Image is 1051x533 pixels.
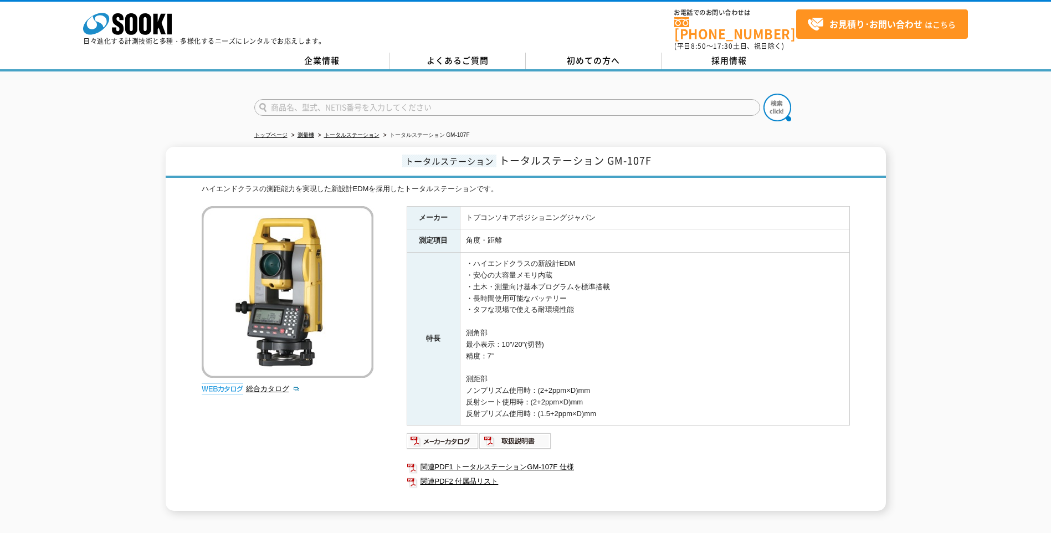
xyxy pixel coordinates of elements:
[662,53,797,69] a: 採用情報
[460,253,849,426] td: ・ハイエンドクラスの新設計EDM ・安心の大容量メモリ内蔵 ・土木・測量向け基本プログラムを標準搭載 ・長時間使用可能なバッテリー ・タフな現場で使える耐環境性能 測角部 最小表示：10"/20...
[254,53,390,69] a: 企業情報
[567,54,620,66] span: 初めての方へ
[254,132,288,138] a: トップページ
[479,440,552,448] a: 取扱説明書
[407,440,479,448] a: メーカーカタログ
[83,38,326,44] p: 日々進化する計測技術と多種・多様化するニーズにレンタルでお応えします。
[460,206,849,229] td: トプコンソキアポジショニングジャパン
[402,155,496,167] span: トータルステーション
[499,153,652,168] span: トータルステーション GM-107F
[254,99,760,116] input: 商品名、型式、NETIS番号を入力してください
[479,432,552,450] img: 取扱説明書
[324,132,380,138] a: トータルステーション
[246,385,300,393] a: 総合カタログ
[763,94,791,121] img: btn_search.png
[674,17,796,40] a: [PHONE_NUMBER]
[460,229,849,253] td: 角度・距離
[807,16,956,33] span: はこちら
[796,9,968,39] a: お見積り･お問い合わせはこちら
[407,206,460,229] th: メーカー
[407,460,850,474] a: 関連PDF1 トータルステーションGM-107F 仕様
[390,53,526,69] a: よくあるご質問
[381,130,470,141] li: トータルステーション GM-107F
[407,474,850,489] a: 関連PDF2 付属品リスト
[202,383,243,394] img: webカタログ
[298,132,314,138] a: 測量機
[674,9,796,16] span: お電話でのお問い合わせは
[713,41,733,51] span: 17:30
[202,183,850,195] div: ハイエンドクラスの測距能力を実現した新設計EDMを採用したトータルステーションです。
[526,53,662,69] a: 初めての方へ
[202,206,373,378] img: トータルステーション GM-107F
[407,432,479,450] img: メーカーカタログ
[691,41,706,51] span: 8:50
[407,253,460,426] th: 特長
[674,41,784,51] span: (平日 ～ 土日、祝日除く)
[829,17,922,30] strong: お見積り･お問い合わせ
[407,229,460,253] th: 測定項目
